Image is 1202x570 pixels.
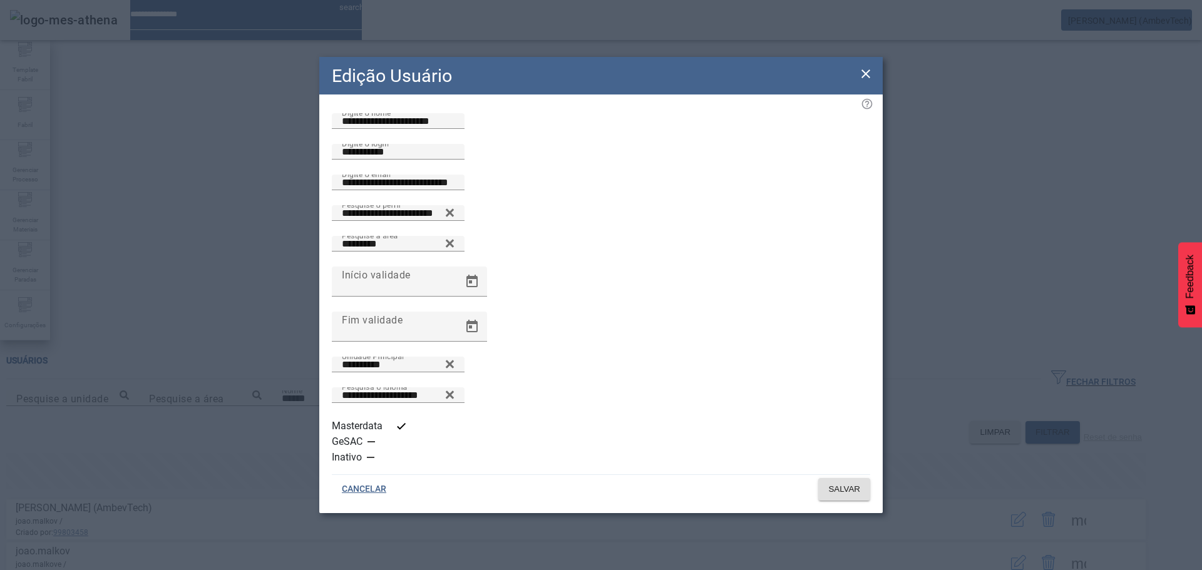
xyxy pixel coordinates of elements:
mat-label: Pesquise a área [342,232,398,240]
label: Masterdata [332,419,385,434]
button: Feedback - Mostrar pesquisa [1178,242,1202,327]
mat-label: Pesquise o perfil [342,201,401,210]
mat-label: Digite o email [342,170,391,179]
button: CANCELAR [332,478,396,501]
input: Number [342,388,455,403]
span: SALVAR [828,483,860,496]
input: Number [342,237,455,252]
mat-label: Pesquisa o idioma [342,383,408,392]
span: Feedback [1184,255,1196,298]
button: SALVAR [818,478,870,501]
mat-label: Início validade [342,268,411,280]
h2: Edição Usuário [332,63,452,89]
input: Number [342,357,455,372]
input: Number [342,206,455,221]
label: Inativo [332,450,364,465]
span: CANCELAR [342,483,386,496]
button: Open calendar [457,312,487,342]
button: Open calendar [457,267,487,297]
mat-label: Digite o nome [342,109,391,118]
mat-label: Digite o login [342,140,389,148]
mat-label: Fim validade [342,313,403,325]
mat-label: Unidade Principal [342,352,404,361]
label: GeSAC [332,434,365,449]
